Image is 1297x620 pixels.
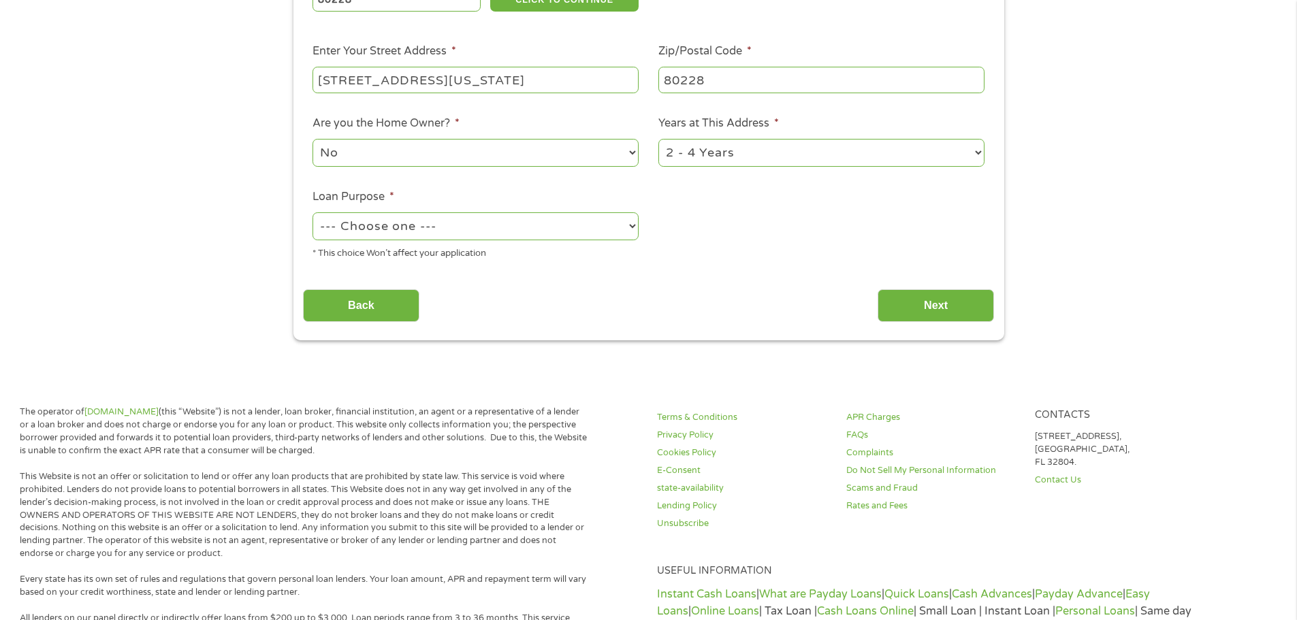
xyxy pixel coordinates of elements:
[657,446,830,459] a: Cookies Policy
[657,587,756,601] a: Instant Cash Loans
[846,446,1019,459] a: Complaints
[846,429,1019,442] a: FAQs
[313,242,639,261] div: * This choice Won’t affect your application
[1035,409,1208,422] h4: Contacts
[658,44,752,59] label: Zip/Postal Code
[846,411,1019,424] a: APR Charges
[657,517,830,530] a: Unsubscribe
[84,406,159,417] a: [DOMAIN_NAME]
[657,587,1150,617] a: Easy Loans
[1035,587,1123,601] a: Payday Advance
[20,470,588,560] p: This Website is not an offer or solicitation to lend or offer any loan products that are prohibit...
[313,67,639,93] input: 1 Main Street
[1055,604,1135,618] a: Personal Loans
[759,587,882,601] a: What are Payday Loans
[313,116,460,131] label: Are you the Home Owner?
[846,500,1019,512] a: Rates and Fees
[20,573,588,599] p: Every state has its own set of rules and regulations that govern personal loan lenders. Your loan...
[313,190,394,204] label: Loan Purpose
[846,464,1019,477] a: Do Not Sell My Personal Information
[303,289,419,323] input: Back
[884,587,949,601] a: Quick Loans
[657,482,830,495] a: state-availability
[878,289,994,323] input: Next
[657,565,1208,578] h4: Useful Information
[952,587,1032,601] a: Cash Advances
[313,44,456,59] label: Enter Your Street Address
[657,411,830,424] a: Terms & Conditions
[657,500,830,512] a: Lending Policy
[658,116,779,131] label: Years at This Address
[817,604,914,618] a: Cash Loans Online
[20,406,588,457] p: The operator of (this “Website”) is not a lender, loan broker, financial institution, an agent or...
[691,604,759,618] a: Online Loans
[657,464,830,477] a: E-Consent
[1035,430,1208,469] p: [STREET_ADDRESS], [GEOGRAPHIC_DATA], FL 32804.
[657,429,830,442] a: Privacy Policy
[1035,474,1208,487] a: Contact Us
[846,482,1019,495] a: Scams and Fraud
